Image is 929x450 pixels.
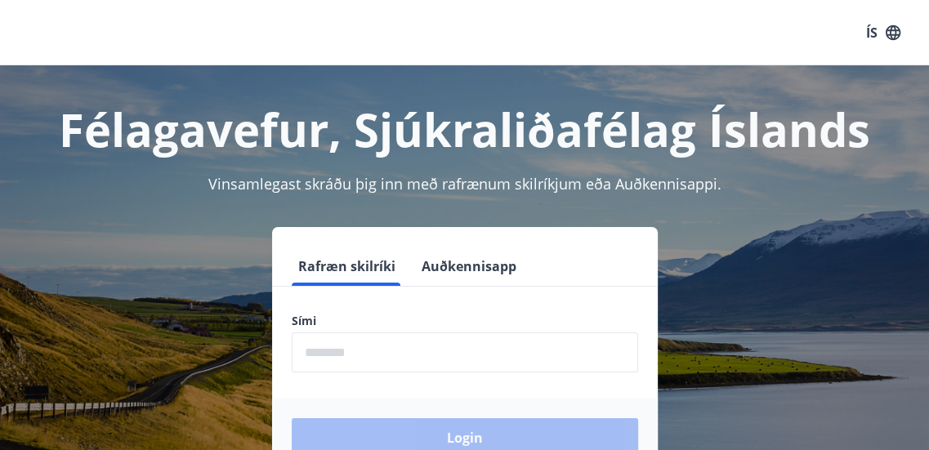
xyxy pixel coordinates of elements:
button: Rafræn skilríki [292,247,402,286]
label: Sími [292,313,638,329]
button: ÍS [857,18,909,47]
button: Auðkennisapp [415,247,523,286]
h1: Félagavefur, Sjúkraliðafélag Íslands [20,98,909,160]
span: Vinsamlegast skráðu þig inn með rafrænum skilríkjum eða Auðkennisappi. [208,174,721,194]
